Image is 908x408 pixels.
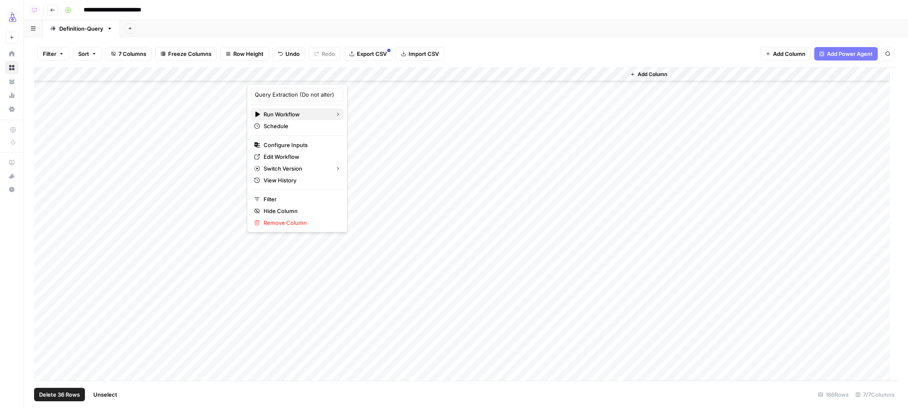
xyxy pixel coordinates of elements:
span: Hide Column [264,207,337,215]
button: What's new? [5,169,18,183]
span: Filter [43,50,56,58]
span: Unselect [93,390,117,399]
span: Delete 36 Rows [39,390,80,399]
span: Filter [264,195,337,203]
span: Row Height [233,50,264,58]
span: Edit Workflow [264,153,337,161]
a: Settings [5,103,18,116]
button: Help + Support [5,183,18,196]
span: Run Workflow [264,110,329,118]
span: 7 Columns [119,50,146,58]
button: Add Power Agent [814,47,878,61]
button: Import CSV [396,47,444,61]
a: Home [5,47,18,61]
span: Import CSV [409,50,439,58]
span: Export CSV [357,50,387,58]
button: Filter [37,47,69,61]
button: Undo [272,47,305,61]
button: 7 Columns [106,47,152,61]
a: AirOps Academy [5,156,18,169]
span: Freeze Columns [168,50,211,58]
span: Add Column [638,71,667,78]
span: View History [264,176,337,184]
div: Definition-Query [59,24,103,33]
span: Add Column [773,50,805,58]
div: 186 Rows [815,388,852,401]
span: Add Power Agent [827,50,873,58]
span: Redo [322,50,335,58]
span: Schedule [264,122,337,130]
a: Your Data [5,75,18,88]
button: Sort [73,47,102,61]
button: Delete 36 Rows [34,388,85,401]
a: Definition-Query [43,20,120,37]
span: Remove Column [264,218,337,227]
span: Sort [78,50,89,58]
span: Undo [285,50,300,58]
button: Add Column [760,47,811,61]
button: Redo [309,47,340,61]
span: Switch Version [264,164,329,173]
button: Export CSV [344,47,392,61]
div: What's new? [5,170,18,182]
button: Workspace: AirOps Growth [5,7,18,28]
span: Configure Inputs [264,141,337,149]
img: AirOps Growth Logo [5,10,20,25]
a: Usage [5,89,18,102]
div: 7/7 Columns [852,388,898,401]
button: Unselect [88,388,122,401]
button: Freeze Columns [155,47,217,61]
button: Row Height [220,47,269,61]
button: Add Column [627,69,670,80]
a: Browse [5,61,18,74]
